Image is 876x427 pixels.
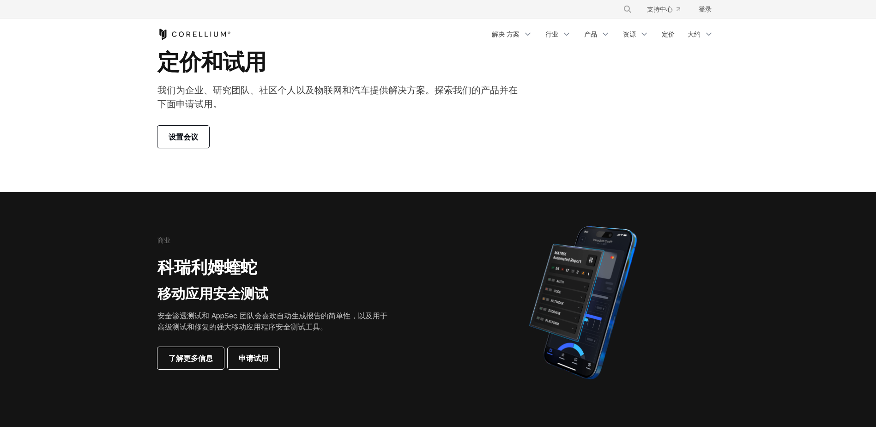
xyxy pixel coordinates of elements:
font: 产品 [584,30,597,39]
div: 导航菜单 [612,1,719,18]
font: 大约 [688,30,701,39]
h2: 科瑞利姆蝰蛇 [157,257,394,278]
span: 了解更多信息 [169,353,213,364]
img: iPhone 上的 Corellium MATRIX 自动报告显示跨安全类别的应用程序漏洞测试结果。 [514,222,652,384]
font: 资源 [623,30,636,39]
a: 定价 [656,26,680,43]
h3: 移动应用安全测试 [157,285,394,303]
font: 行业 [545,30,558,39]
h6: 商业 [157,236,170,244]
span: 设置会议 [169,131,198,142]
a: 申请试用 [228,347,279,369]
a: 设置会议 [157,126,209,148]
p: 我们为企业、研究团队、社区个人以及物联网和汽车提供解决方案。探索我们的产品并在下面申请试用。 [157,83,526,111]
span: 申请试用 [239,353,268,364]
a: 科瑞利姆主页 [157,29,231,40]
font: 支持中心 [647,5,673,14]
a: 了解更多信息 [157,347,224,369]
h1: 定价和试用 [157,48,526,76]
button: 搜索 [619,1,636,18]
div: 导航菜单 [486,26,719,43]
font: 解决 方案 [492,30,520,39]
p: 安全渗透测试和 AppSec 团队会喜欢自动生成报告的简单性，以及用于高级测试和修复的强大移动应用程序安全测试工具。 [157,310,394,332]
a: 登录 [691,1,719,18]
